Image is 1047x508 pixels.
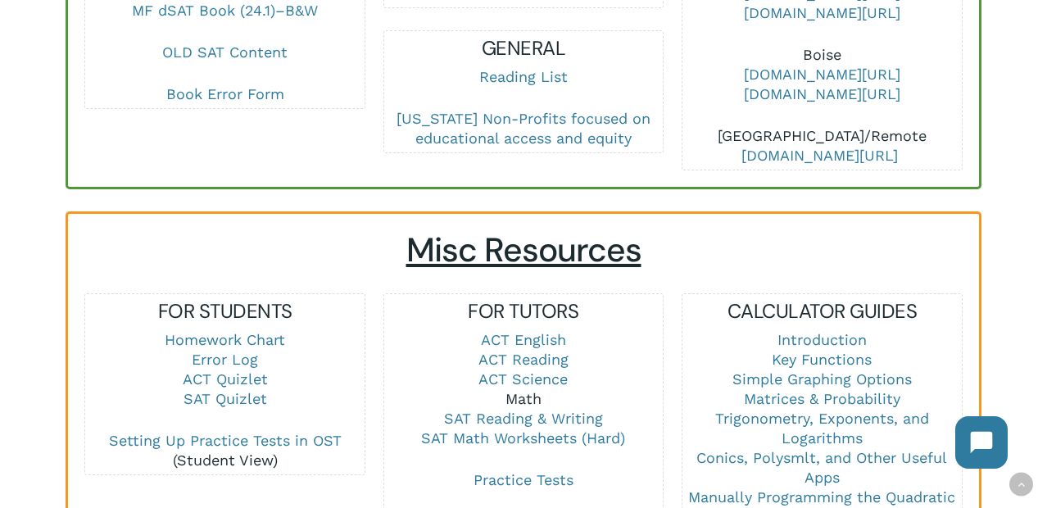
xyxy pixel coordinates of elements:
[384,35,663,61] h5: GENERAL
[939,400,1024,485] iframe: Chatbot
[479,68,568,85] a: Reading List
[744,85,900,102] a: [DOMAIN_NAME][URL]
[474,471,573,488] a: Practice Tests
[397,110,650,147] a: [US_STATE] Non-Profits focused on educational access and equity
[682,126,961,166] p: [GEOGRAPHIC_DATA]/Remote
[682,298,961,324] h5: CALCULATOR GUIDES
[192,351,258,368] a: Error Log
[505,390,542,407] a: Math
[744,4,900,21] a: [DOMAIN_NAME][URL]
[166,85,284,102] a: Book Error Form
[183,370,268,388] a: ACT Quizlet
[384,298,663,324] h5: FOR TUTORS
[165,331,285,348] a: Homework Chart
[478,370,568,388] a: ACT Science
[732,370,912,388] a: Simple Graphing Options
[421,429,625,447] a: SAT Math Worksheets (Hard)
[109,432,342,449] a: Setting Up Practice Tests in OST
[444,410,603,427] a: SAT Reading & Writing
[777,331,867,348] a: Introduction
[478,351,569,368] a: ACT Reading
[85,431,364,470] p: (Student View)
[406,229,641,272] span: Misc Resources
[682,45,961,126] p: Boise
[741,147,898,164] a: [DOMAIN_NAME][URL]
[162,43,288,61] a: OLD SAT Content
[132,2,318,19] a: MF dSAT Book (24.1)–B&W
[715,410,929,447] a: Trigonometry, Exponents, and Logarithms
[85,298,364,324] h5: FOR STUDENTS
[696,449,947,486] a: Conics, Polysmlt, and Other Useful Apps
[184,390,267,407] a: SAT Quizlet
[481,331,566,348] a: ACT English
[772,351,872,368] a: Key Functions
[744,66,900,83] a: [DOMAIN_NAME][URL]
[744,390,900,407] a: Matrices & Probability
